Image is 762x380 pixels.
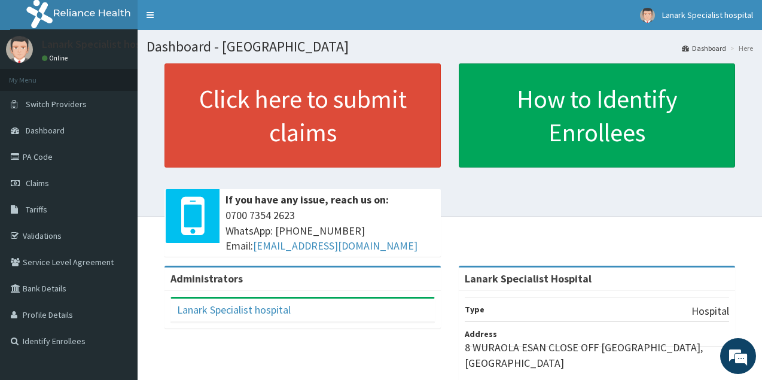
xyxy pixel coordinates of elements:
span: Switch Providers [26,99,87,110]
a: Click here to submit claims [164,63,441,168]
img: User Image [6,36,33,63]
a: Lanark Specialist hospital [177,303,291,317]
p: Lanark Specialist hospital [42,39,162,50]
h1: Dashboard - [GEOGRAPHIC_DATA] [147,39,753,54]
a: How to Identify Enrollees [459,63,735,168]
b: Address [465,329,497,339]
li: Here [727,43,753,53]
span: Dashboard [26,125,65,136]
span: 0700 7354 2623 WhatsApp: [PHONE_NUMBER] Email: [225,208,435,254]
b: If you have any issue, reach us on: [225,193,389,206]
a: Dashboard [682,43,726,53]
a: [EMAIL_ADDRESS][DOMAIN_NAME] [253,239,417,253]
p: 8 WURAOLA ESAN CLOSE OFF [GEOGRAPHIC_DATA], [GEOGRAPHIC_DATA] [465,340,729,370]
img: User Image [640,8,655,23]
strong: Lanark Specialist Hospital [465,272,592,285]
span: Tariffs [26,204,47,215]
p: Hospital [691,303,729,319]
span: Claims [26,178,49,189]
b: Type [465,304,484,315]
a: Online [42,54,71,62]
b: Administrators [170,272,243,285]
span: Lanark Specialist hospital [662,10,753,20]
